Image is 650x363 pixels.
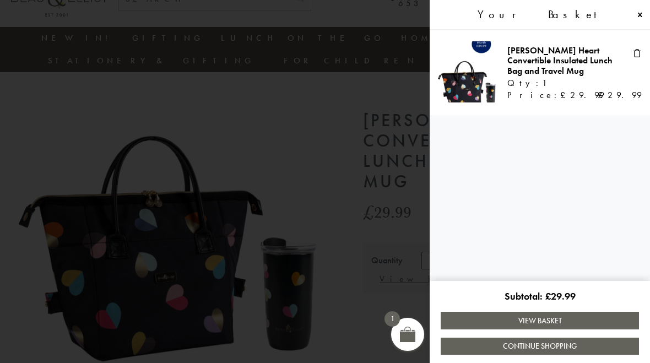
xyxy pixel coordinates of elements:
span: 1 [542,78,546,88]
a: View Basket [441,312,639,329]
span: Your Basket [478,8,606,21]
span: £ [545,290,551,302]
bdi: 29.99 [560,89,604,101]
span: £ [598,89,608,101]
a: Continue Shopping [441,338,639,355]
span: Subtotal [505,290,545,302]
img: Emily Heart Convertible Lunch Bag and Travel Mug [438,41,499,102]
span: 1 [384,311,400,327]
bdi: 29.99 [598,89,642,101]
div: Price: [507,90,625,100]
div: Qty: [507,78,625,90]
bdi: 29.99 [545,290,576,302]
a: [PERSON_NAME] Heart Convertible Insulated Lunch Bag and Travel Mug [507,45,613,77]
span: £ [560,89,570,101]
